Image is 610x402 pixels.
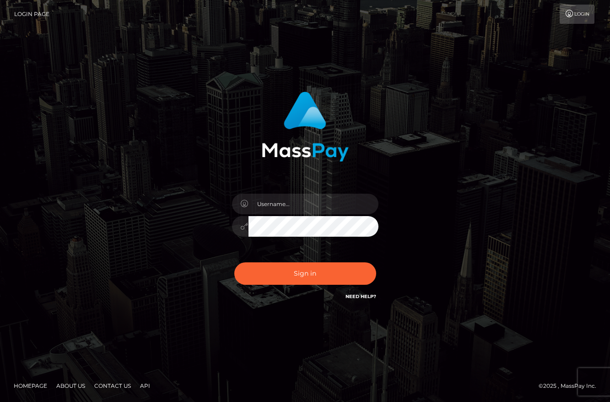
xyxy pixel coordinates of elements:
input: Username... [248,194,378,214]
a: Need Help? [345,293,376,299]
a: Login Page [14,5,49,24]
a: About Us [53,379,89,393]
a: API [136,379,154,393]
button: Sign in [234,262,376,285]
a: Login [560,5,594,24]
a: Homepage [10,379,51,393]
img: MassPay Login [262,92,349,162]
div: © 2025 , MassPay Inc. [539,381,603,391]
a: Contact Us [91,379,135,393]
